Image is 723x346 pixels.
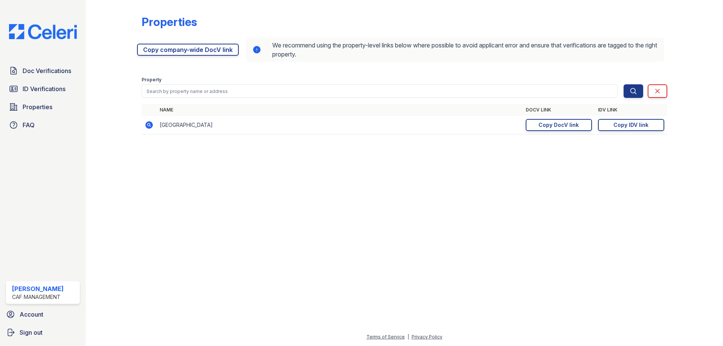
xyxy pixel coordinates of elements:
a: Sign out [3,325,83,340]
a: Copy company-wide DocV link [137,44,239,56]
a: Account [3,307,83,322]
td: [GEOGRAPHIC_DATA] [157,116,523,134]
a: Copy IDV link [598,119,664,131]
a: FAQ [6,117,80,133]
a: Copy DocV link [526,119,592,131]
div: Copy DocV link [538,121,579,129]
a: ID Verifications [6,81,80,96]
div: Copy IDV link [613,121,648,129]
span: Account [20,310,43,319]
div: | [407,334,409,340]
a: Privacy Policy [412,334,442,340]
span: ID Verifications [23,84,66,93]
input: Search by property name or address [142,84,618,98]
span: FAQ [23,120,35,130]
th: IDV Link [595,104,667,116]
div: CAF Management [12,293,64,301]
label: Property [142,77,162,83]
span: Sign out [20,328,43,337]
div: We recommend using the property-level links below where possible to avoid applicant error and ens... [246,38,664,62]
span: Doc Verifications [23,66,71,75]
div: [PERSON_NAME] [12,284,64,293]
div: Properties [142,15,197,29]
th: DocV Link [523,104,595,116]
img: CE_Logo_Blue-a8612792a0a2168367f1c8372b55b34899dd931a85d93a1a3d3e32e68fde9ad4.png [3,24,83,39]
a: Properties [6,99,80,114]
a: Terms of Service [366,334,405,340]
a: Doc Verifications [6,63,80,78]
span: Properties [23,102,52,111]
th: Name [157,104,523,116]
